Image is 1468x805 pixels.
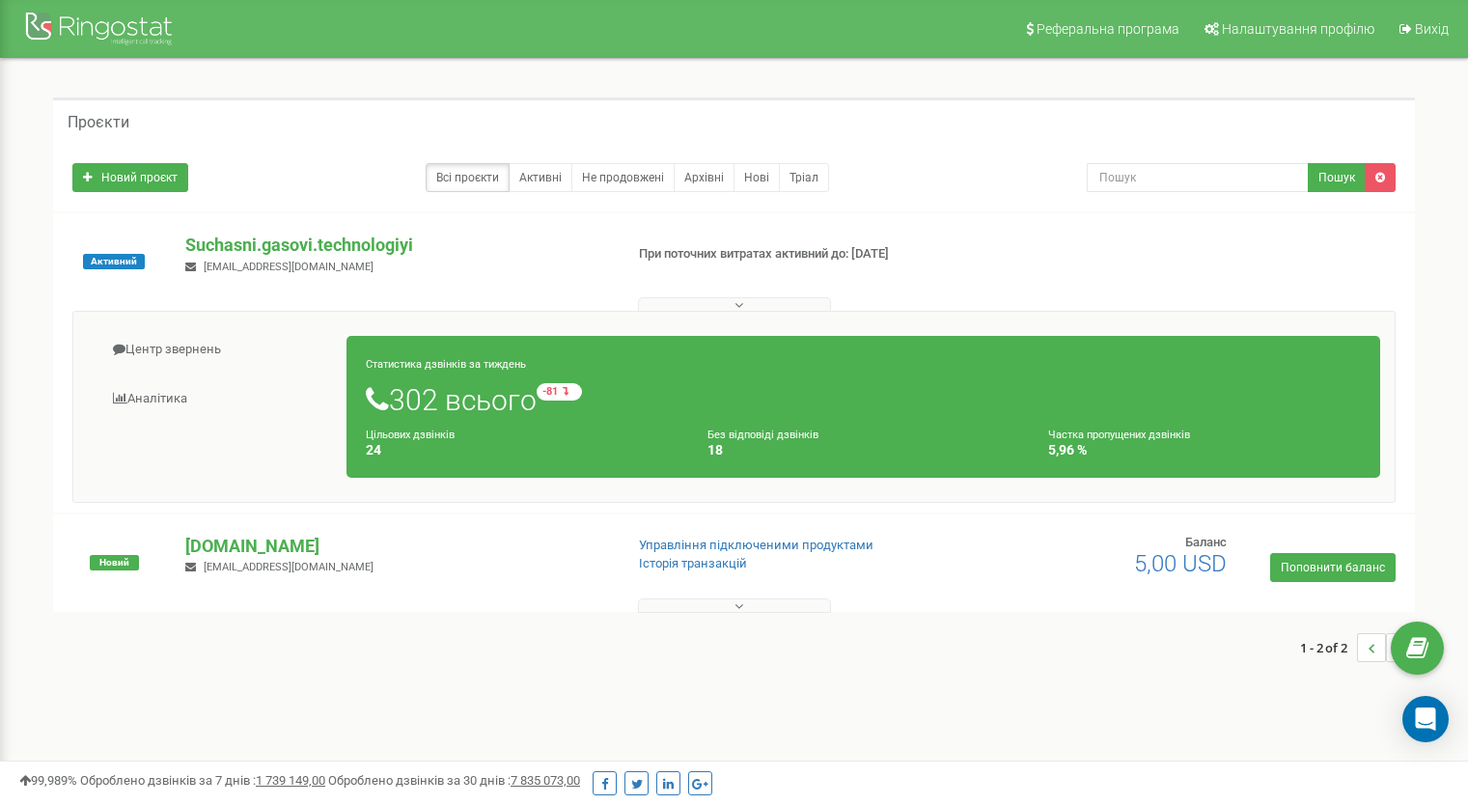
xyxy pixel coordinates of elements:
[734,163,780,192] a: Нові
[707,443,1020,458] h4: 18
[366,429,455,441] small: Цільових дзвінків
[80,773,325,788] span: Оброблено дзвінків за 7 днів :
[90,555,139,570] span: Новий
[204,261,374,273] span: [EMAIL_ADDRESS][DOMAIN_NAME]
[1300,633,1357,662] span: 1 - 2 of 2
[779,163,829,192] a: Тріал
[674,163,734,192] a: Архівні
[88,375,347,423] a: Аналiтика
[1048,443,1361,458] h4: 5,96 %
[1087,163,1309,192] input: Пошук
[366,443,679,458] h4: 24
[639,556,747,570] a: Історія транзакцій
[571,163,675,192] a: Не продовжені
[1300,614,1415,681] nav: ...
[639,538,873,552] a: Управління підключеними продуктами
[366,358,526,371] small: Статистика дзвінків за тиждень
[1185,535,1227,549] span: Баланс
[366,383,1361,416] h1: 302 всього
[707,429,818,441] small: Без відповіді дзвінків
[1134,550,1227,577] span: 5,00 USD
[1037,21,1179,37] span: Реферальна програма
[426,163,510,192] a: Всі проєкти
[83,254,145,269] span: Активний
[1222,21,1374,37] span: Налаштування профілю
[19,773,77,788] span: 99,989%
[511,773,580,788] u: 7 835 073,00
[1270,553,1396,582] a: Поповнити баланс
[1402,696,1449,742] div: Open Intercom Messenger
[1308,163,1366,192] button: Пошук
[256,773,325,788] u: 1 739 149,00
[328,773,580,788] span: Оброблено дзвінків за 30 днів :
[1048,429,1190,441] small: Частка пропущених дзвінків
[509,163,572,192] a: Активні
[537,383,582,401] small: -81
[72,163,188,192] a: Новий проєкт
[68,114,129,131] h5: Проєкти
[639,245,948,264] p: При поточних витратах активний до: [DATE]
[88,326,347,374] a: Центр звернень
[1415,21,1449,37] span: Вихід
[204,561,374,573] span: [EMAIL_ADDRESS][DOMAIN_NAME]
[185,534,607,559] p: [DOMAIN_NAME]
[185,233,607,258] p: Suchasni.gasovi.technologiyi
